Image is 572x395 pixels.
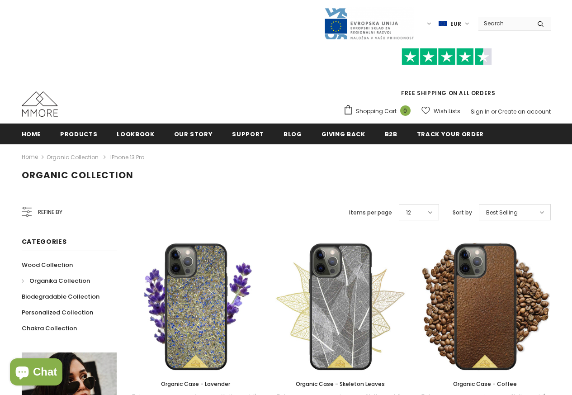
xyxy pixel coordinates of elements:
a: Organika Collection [22,273,90,289]
a: Javni Razpis [324,19,414,27]
a: Products [60,124,97,144]
span: Wood Collection [22,261,73,269]
label: Sort by [453,208,472,217]
a: Track your order [417,124,484,144]
label: Items per page [349,208,392,217]
input: Search Site [478,17,530,30]
a: Giving back [321,124,365,144]
a: Organic Case - Lavender [130,379,261,389]
a: Home [22,152,38,163]
span: Organic Case - Skeleton Leaves [296,380,385,388]
a: Our Story [174,124,213,144]
a: Wish Lists [421,103,460,119]
span: Organic Case - Coffee [453,380,517,388]
img: Trust Pilot Stars [402,48,492,66]
span: or [491,108,496,115]
span: Biodegradable Collection [22,292,99,301]
iframe: Customer reviews powered by Trustpilot [343,65,551,89]
a: Home [22,124,41,144]
span: 0 [400,105,411,116]
span: Refine by [38,207,62,217]
span: EUR [450,19,461,29]
span: Products [60,130,97,138]
span: Organika Collection [29,276,90,285]
span: Giving back [321,130,365,138]
span: Lookbook [117,130,154,138]
a: Create an account [498,108,551,115]
span: support [232,130,264,138]
a: B2B [385,124,397,144]
a: Organic Case - Skeleton Leaves [275,379,406,389]
inbox-online-store-chat: Shopify online store chat [7,358,65,388]
a: Shopping Cart 0 [343,105,415,118]
span: FREE SHIPPING ON ALL ORDERS [343,52,551,97]
span: Wish Lists [434,107,460,116]
span: Categories [22,237,67,246]
span: Track your order [417,130,484,138]
a: Organic Case - Coffee [420,379,551,389]
a: Chakra Collection [22,320,77,336]
img: Javni Razpis [324,7,414,40]
a: Wood Collection [22,257,73,273]
a: Blog [284,124,302,144]
span: Our Story [174,130,213,138]
span: Chakra Collection [22,324,77,333]
span: Blog [284,130,302,138]
a: support [232,124,264,144]
span: 12 [406,208,411,217]
span: iPhone 13 Pro [110,153,144,161]
span: B2B [385,130,397,138]
span: Best Selling [486,208,518,217]
img: MMORE Cases [22,91,58,117]
span: Organic Collection [22,169,133,181]
span: Home [22,130,41,138]
a: Biodegradable Collection [22,289,99,305]
a: Organic Collection [47,153,99,161]
span: Shopping Cart [356,107,397,116]
span: Personalized Collection [22,308,93,317]
a: Sign In [471,108,490,115]
span: Organic Case - Lavender [161,380,230,388]
a: Lookbook [117,124,154,144]
a: Personalized Collection [22,305,93,320]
